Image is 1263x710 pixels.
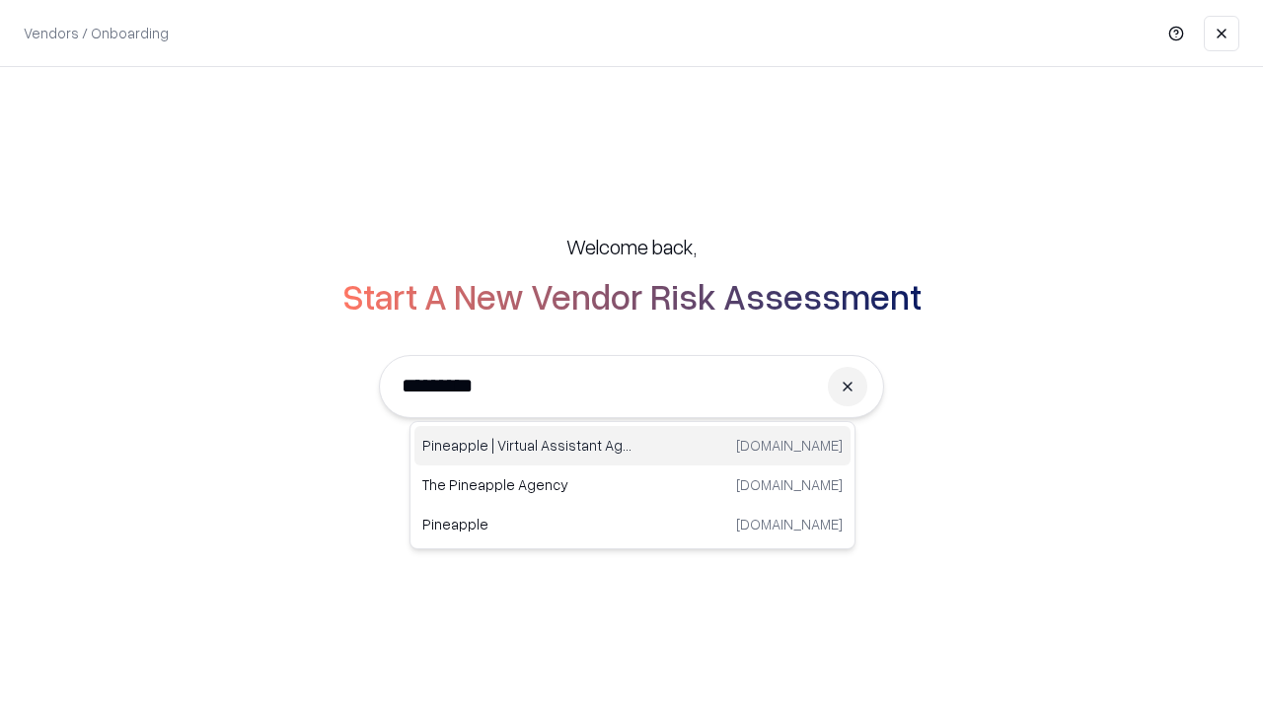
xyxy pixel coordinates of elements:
h2: Start A New Vendor Risk Assessment [342,276,922,316]
p: The Pineapple Agency [422,474,632,495]
h5: Welcome back, [566,233,697,260]
p: [DOMAIN_NAME] [736,474,843,495]
p: Pineapple | Virtual Assistant Agency [422,435,632,456]
p: Vendors / Onboarding [24,23,169,43]
p: [DOMAIN_NAME] [736,514,843,534]
div: Suggestions [409,421,855,549]
p: Pineapple [422,514,632,534]
p: [DOMAIN_NAME] [736,435,843,456]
